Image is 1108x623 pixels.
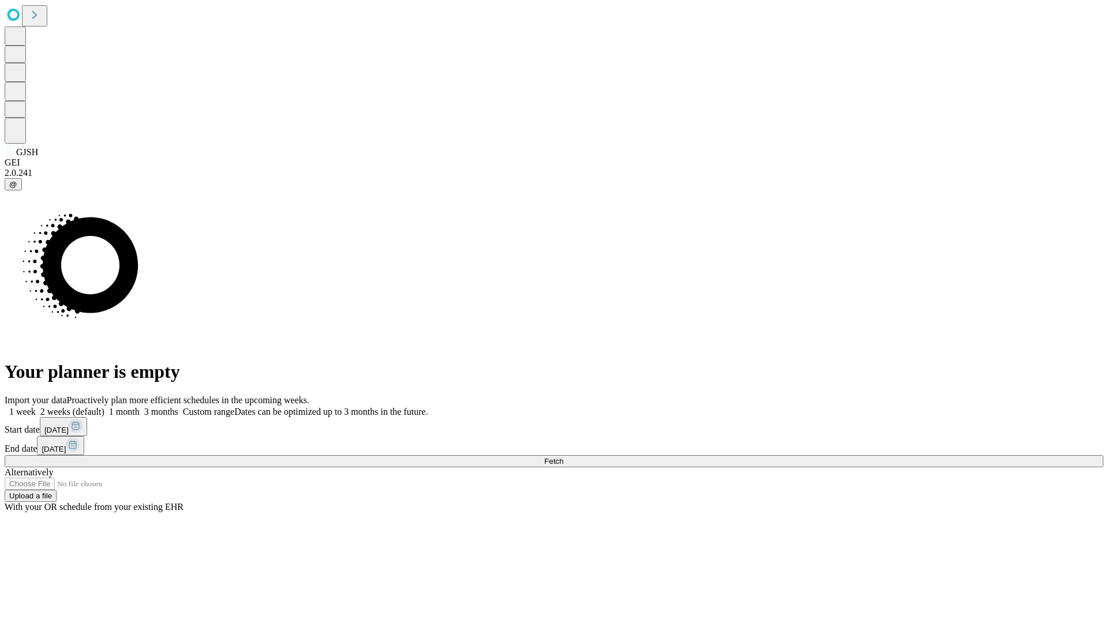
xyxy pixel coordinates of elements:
span: Custom range [183,407,234,416]
button: [DATE] [40,417,87,436]
button: Fetch [5,455,1103,467]
span: With your OR schedule from your existing EHR [5,502,184,512]
span: 1 month [109,407,140,416]
div: GEI [5,157,1103,168]
span: GJSH [16,147,38,157]
span: 3 months [144,407,178,416]
span: Import your data [5,395,67,405]
span: Proactively plan more efficient schedules in the upcoming weeks. [67,395,309,405]
span: 2 weeks (default) [40,407,104,416]
span: @ [9,180,17,189]
button: [DATE] [37,436,84,455]
span: Alternatively [5,467,53,477]
span: Dates can be optimized up to 3 months in the future. [234,407,428,416]
button: @ [5,178,22,190]
span: [DATE] [44,426,69,434]
div: End date [5,436,1103,455]
div: 2.0.241 [5,168,1103,178]
span: [DATE] [42,445,66,453]
span: Fetch [544,457,563,466]
h1: Your planner is empty [5,361,1103,382]
button: Upload a file [5,490,57,502]
span: 1 week [9,407,36,416]
div: Start date [5,417,1103,436]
